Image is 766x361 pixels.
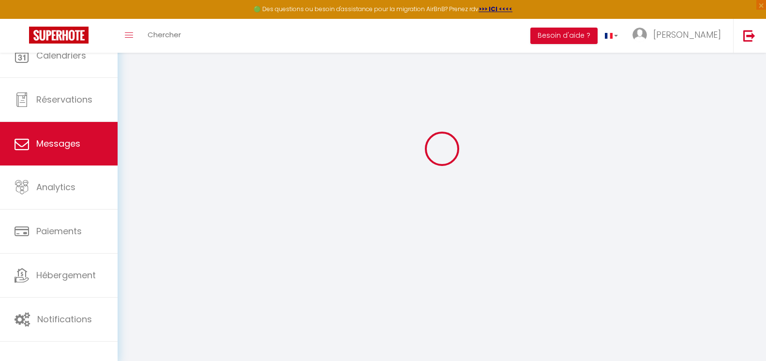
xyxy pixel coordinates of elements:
a: Chercher [140,19,188,53]
img: Super Booking [29,27,89,44]
span: [PERSON_NAME] [653,29,721,41]
span: Réservations [36,93,92,105]
span: Hébergement [36,269,96,281]
span: Analytics [36,181,75,193]
a: ... [PERSON_NAME] [625,19,733,53]
img: logout [743,30,755,42]
span: Notifications [37,313,92,325]
span: Messages [36,137,80,150]
a: >>> ICI <<<< [479,5,512,13]
span: Paiements [36,225,82,237]
button: Besoin d'aide ? [530,28,598,44]
span: Calendriers [36,49,86,61]
span: Chercher [148,30,181,40]
img: ... [632,28,647,42]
